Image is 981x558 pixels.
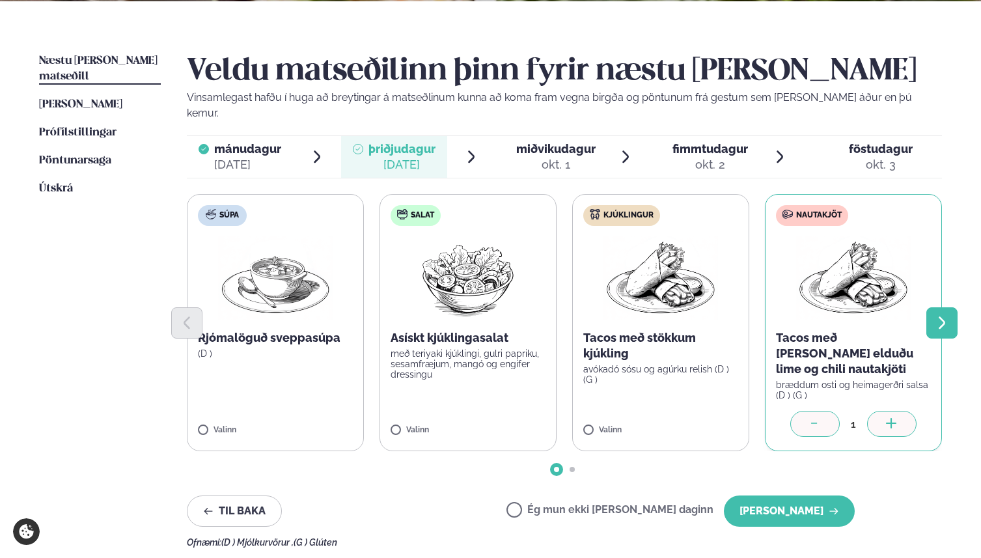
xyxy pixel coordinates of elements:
[39,153,111,169] a: Pöntunarsaga
[39,55,158,82] span: Næstu [PERSON_NAME] matseðill
[221,537,294,548] span: (D ) Mjólkurvörur ,
[13,518,40,545] a: Cookie settings
[214,142,281,156] span: mánudagur
[672,142,748,156] span: fimmtudagur
[776,380,931,400] p: bræddum osti og heimagerðri salsa (D ) (G )
[776,330,931,377] p: Tacos með [PERSON_NAME] elduðu lime og chili nautakjöti
[39,125,117,141] a: Prófílstillingar
[583,364,738,385] p: avókadó sósu og agúrku relish (D ) (G )
[368,142,435,156] span: þriðjudagur
[187,495,282,527] button: Til baka
[796,210,842,221] span: Nautakjöt
[796,236,911,320] img: Wraps.png
[206,209,216,219] img: soup.svg
[516,142,596,156] span: miðvikudagur
[39,97,122,113] a: [PERSON_NAME]
[171,307,202,339] button: Previous slide
[218,236,333,320] img: Soup.png
[849,142,913,156] span: föstudagur
[554,467,559,472] span: Go to slide 1
[39,127,117,138] span: Prófílstillingar
[219,210,239,221] span: Súpa
[583,330,738,361] p: Tacos með stökkum kjúkling
[368,157,435,173] div: [DATE]
[397,209,408,219] img: salad.svg
[603,236,718,320] img: Wraps.png
[603,210,654,221] span: Kjúklingur
[187,537,942,548] div: Ofnæmi:
[849,157,913,173] div: okt. 3
[39,155,111,166] span: Pöntunarsaga
[198,348,353,359] p: (D )
[672,157,748,173] div: okt. 2
[187,53,942,90] h2: Veldu matseðilinn þinn fyrir næstu [PERSON_NAME]
[214,157,281,173] div: [DATE]
[39,183,73,194] span: Útskrá
[724,495,855,527] button: [PERSON_NAME]
[590,209,600,219] img: chicken.svg
[570,467,575,472] span: Go to slide 2
[39,53,161,85] a: Næstu [PERSON_NAME] matseðill
[391,348,546,380] p: með teriyaki kjúklingi, gulri papriku, sesamfræjum, mangó og engifer dressingu
[411,236,526,320] img: Salad.png
[516,157,596,173] div: okt. 1
[411,210,434,221] span: Salat
[39,181,73,197] a: Útskrá
[782,209,793,219] img: beef.svg
[39,99,122,110] span: [PERSON_NAME]
[187,90,942,121] p: Vinsamlegast hafðu í huga að breytingar á matseðlinum kunna að koma fram vegna birgða og pöntunum...
[840,417,867,432] div: 1
[926,307,958,339] button: Next slide
[294,537,337,548] span: (G ) Glúten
